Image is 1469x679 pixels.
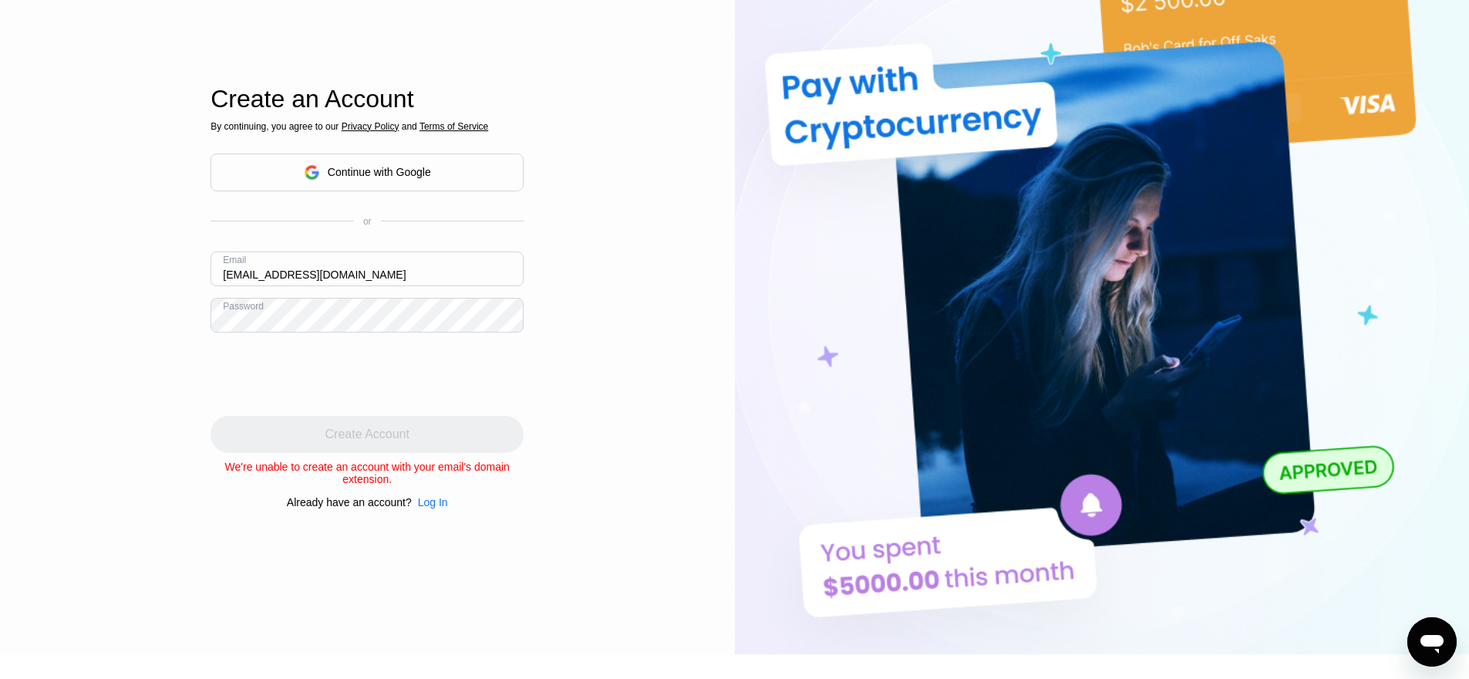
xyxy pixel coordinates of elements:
div: We're unable to create an account with your email's domain extension. [211,461,524,485]
iframe: reCAPTCHA [211,344,445,404]
div: Email [223,255,246,265]
div: Password [223,301,264,312]
div: Continue with Google [328,166,431,178]
div: or [363,216,372,227]
div: Create an Account [211,85,524,113]
div: Already have an account? [287,496,412,508]
div: Continue with Google [211,154,524,191]
div: Log In [418,496,448,508]
span: Terms of Service [419,121,488,132]
iframe: Кнопка запуска окна обмена сообщениями [1407,617,1457,667]
span: Privacy Policy [342,121,399,132]
div: Log In [412,496,448,508]
div: By continuing, you agree to our [211,121,524,132]
span: and [399,121,419,132]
